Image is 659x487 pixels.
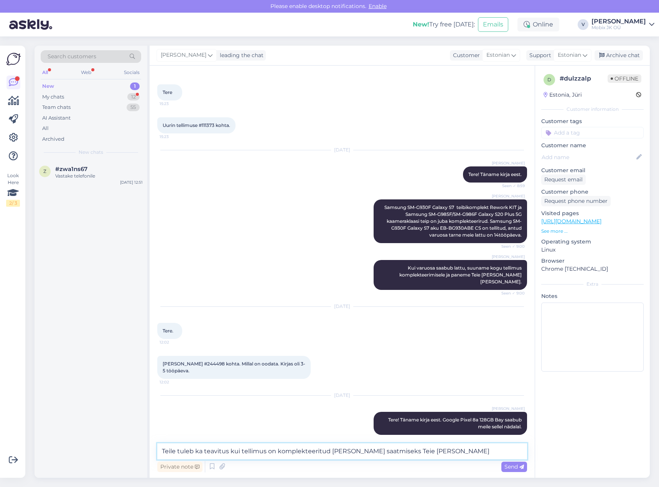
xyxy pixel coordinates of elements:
[6,172,20,207] div: Look Here
[496,290,525,296] span: Seen ✓ 9:00
[595,50,643,61] div: Archive chat
[560,74,608,83] div: # dulzzalp
[541,209,644,217] p: Visited pages
[55,166,87,173] span: #zwa1ns67
[384,204,523,238] span: Samsung SM-G930F Galaxy S7 teibikomplekt Rework KIT ja Samsung SM-G985F/SM-G986F Galaxy S20 Plus ...
[517,18,559,31] div: Online
[163,361,305,373] span: [PERSON_NAME] #244498 kohta. Millal on oodata. Kirjas oli 3-5 tööpäeva.
[492,254,525,260] span: [PERSON_NAME]
[42,135,64,143] div: Archived
[541,117,644,125] p: Customer tags
[122,67,141,77] div: Socials
[541,106,644,113] div: Customer information
[541,218,601,225] a: [URL][DOMAIN_NAME]
[496,435,525,441] span: 11:10
[492,193,525,199] span: [PERSON_NAME]
[163,89,172,95] span: Tere
[496,243,525,249] span: Seen ✓ 9:00
[217,51,264,59] div: leading the chat
[450,51,480,59] div: Customer
[544,91,582,99] div: Estonia, Jüri
[492,160,525,166] span: [PERSON_NAME]
[492,406,525,411] span: [PERSON_NAME]
[42,93,64,101] div: My chats
[547,77,551,82] span: d
[6,52,21,66] img: Askly Logo
[541,257,644,265] p: Browser
[157,462,203,472] div: Private note
[591,18,646,25] div: [PERSON_NAME]
[157,303,527,310] div: [DATE]
[541,196,611,206] div: Request phone number
[6,200,20,207] div: 2 / 3
[504,463,524,470] span: Send
[468,171,522,177] span: Tere! Täname kirja eest.
[48,53,96,61] span: Search customers
[42,104,71,111] div: Team chats
[541,238,644,246] p: Operating system
[541,141,644,150] p: Customer name
[163,122,230,128] span: Uurin tellimuse #111373 kohta.
[413,21,429,28] b: New!
[366,3,389,10] span: Enable
[541,166,644,174] p: Customer email
[160,134,188,140] span: 15:23
[496,183,525,189] span: Seen ✓ 8:59
[79,149,103,156] span: New chats
[541,188,644,196] p: Customer phone
[542,153,635,161] input: Add name
[486,51,510,59] span: Estonian
[120,179,143,185] div: [DATE] 12:51
[160,339,188,345] span: 12:02
[541,246,644,254] p: Linux
[608,74,641,83] span: Offline
[160,101,188,107] span: 15:23
[55,173,143,179] div: Vastake telefonile
[413,20,475,29] div: Try free [DATE]:
[157,392,527,399] div: [DATE]
[157,443,527,459] textarea: Teile tuleb ka teavitus kui tellimus on komplekteeritud [PERSON_NAME] saatmiseks Teie [PERSON_NAME]
[42,114,71,122] div: AI Assistant
[163,328,173,334] span: Tere.
[478,17,508,32] button: Emails
[160,379,188,385] span: 12:02
[161,51,206,59] span: [PERSON_NAME]
[591,18,654,31] a: [PERSON_NAME]Mobix JK OÜ
[127,104,140,111] div: 55
[127,93,140,101] div: 12
[578,19,588,30] div: V
[541,292,644,300] p: Notes
[42,125,49,132] div: All
[541,265,644,273] p: Chrome [TECHNICAL_ID]
[130,82,140,90] div: 1
[591,25,646,31] div: Mobix JK OÜ
[42,82,54,90] div: New
[541,281,644,288] div: Extra
[526,51,551,59] div: Support
[157,146,527,153] div: [DATE]
[399,265,523,285] span: Kui varuosa saabub lattu, suuname kogu tellimus komplekteerimisele ja paneme Teie [PERSON_NAME] [...
[541,228,644,235] p: See more ...
[79,67,93,77] div: Web
[541,174,586,185] div: Request email
[43,168,46,174] span: z
[41,67,49,77] div: All
[388,417,523,429] span: Tere! Täname kirja eest. Google Pixel 8a 128GB Bay saabub meile sellel nädalal.
[558,51,581,59] span: Estonian
[541,127,644,138] input: Add a tag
